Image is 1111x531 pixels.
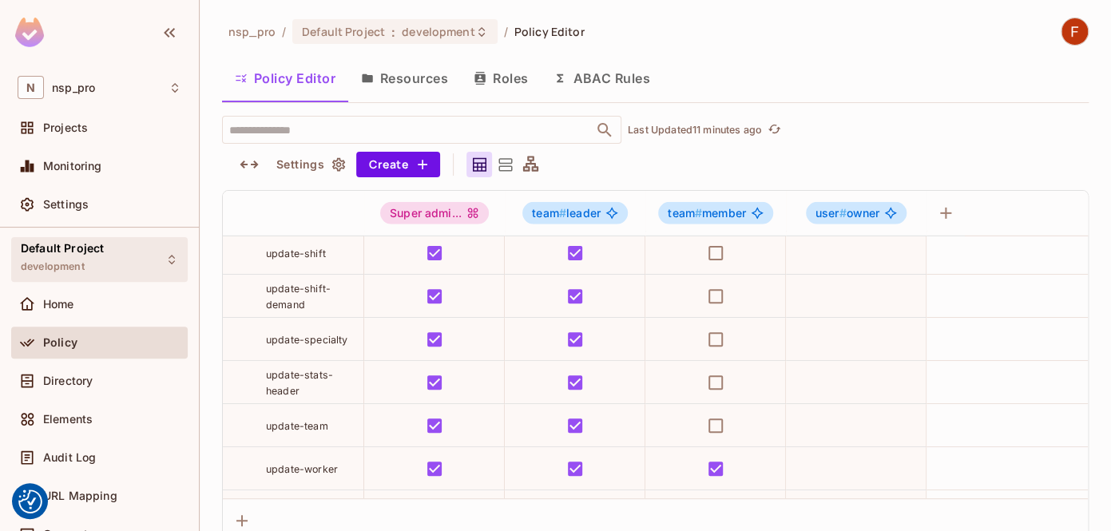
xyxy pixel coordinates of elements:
button: Resources [348,58,461,98]
span: update-shift [266,248,326,260]
span: : [391,26,396,38]
span: development [21,260,85,273]
button: Open [593,119,616,141]
span: Monitoring [43,160,102,172]
span: team [668,206,702,220]
span: refresh [768,122,781,138]
span: N [18,76,44,99]
span: Policy Editor [514,24,585,39]
span: Elements [43,413,93,426]
span: update-worker-property [266,498,343,526]
span: Settings [43,198,89,211]
span: Policy [43,336,77,349]
span: Click to refresh data [762,121,784,140]
span: # [695,206,702,220]
span: Workspace: nsp_pro [52,81,95,94]
span: user [815,206,847,220]
button: Settings [270,152,350,177]
span: Projects [43,121,88,134]
li: / [504,24,508,39]
span: Home [43,298,74,311]
span: owner [815,207,880,220]
span: update-team [266,420,328,432]
li: / [282,24,286,39]
span: team [532,206,566,220]
img: SReyMgAAAABJRU5ErkJggg== [15,18,44,47]
button: ABAC Rules [541,58,663,98]
span: Default Project [21,242,104,255]
span: # [839,206,846,220]
span: leader [532,207,601,220]
button: Roles [461,58,541,98]
p: Last Updated 11 minutes ago [628,124,762,137]
button: refresh [765,121,784,140]
span: update-specialty [266,334,347,346]
img: Revisit consent button [18,489,42,513]
span: update-worker [266,463,338,475]
span: Super admin [380,202,489,224]
div: Super admi... [380,202,489,224]
span: update-shift-demand [266,283,331,311]
button: Consent Preferences [18,489,42,513]
span: Audit Log [43,451,96,464]
span: Default Project [302,24,385,39]
img: Felipe Kharaba [1061,18,1088,45]
span: the active workspace [228,24,276,39]
span: development [402,24,474,39]
span: update-stats-header [266,369,333,397]
button: Policy Editor [222,58,348,98]
span: Directory [43,374,93,387]
span: # [559,206,566,220]
span: URL Mapping [43,489,117,502]
span: member [668,207,746,220]
button: Create [356,152,440,177]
